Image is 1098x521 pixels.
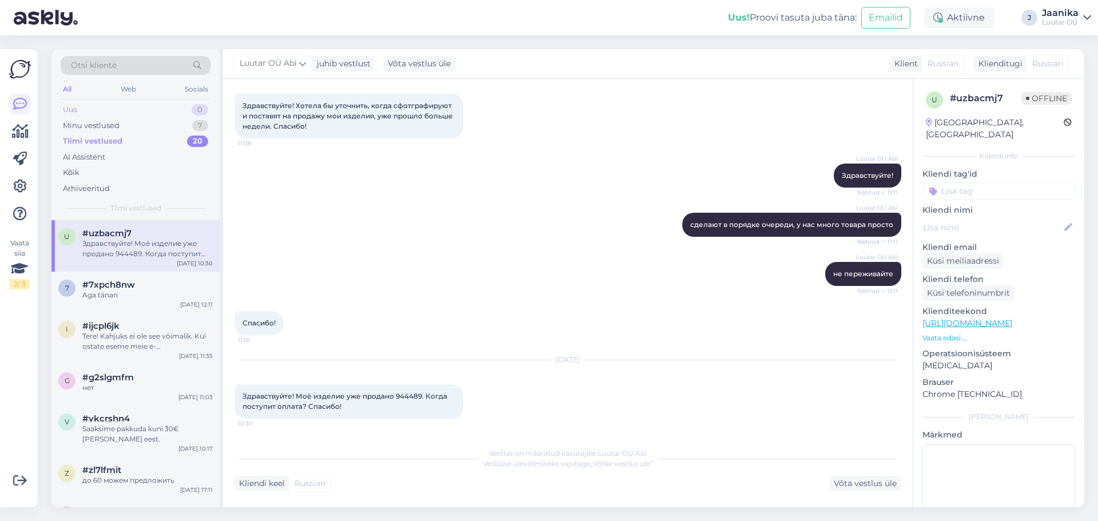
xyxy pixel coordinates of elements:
p: Klienditeekond [922,305,1075,317]
span: z [65,469,69,478]
span: Vestluse ülevõtmiseks vajutage [483,459,653,468]
span: 10:30 [238,419,281,428]
div: Aktiivne [924,7,994,28]
span: Спасибо! [242,319,276,327]
span: Russian [928,58,958,70]
span: i [66,325,68,333]
span: Otsi kliente [71,59,117,71]
div: [GEOGRAPHIC_DATA], [GEOGRAPHIC_DATA] [926,117,1064,141]
img: Askly Logo [9,58,31,80]
span: u [64,232,70,241]
span: Vestlus on määratud kasutajale Luutar OÜ Abi [489,449,647,458]
div: All [61,82,74,97]
span: Здравствуйте! Хотела бы уточнить, когда сфотграфируют и поставят на продажу мои изделия, уже прош... [242,101,455,130]
span: Nähtud ✓ 11:11 [855,237,898,246]
div: juhib vestlust [312,58,371,70]
div: Socials [182,82,210,97]
p: Operatsioonisüsteem [922,348,1075,360]
span: Здравствуйте! [842,171,893,180]
div: Arhiveeritud [63,183,110,194]
div: Küsi meiliaadressi [922,253,1004,269]
input: Lisa tag [922,182,1075,200]
div: нет [82,383,213,393]
span: Offline [1021,92,1072,105]
div: Küsi telefoninumbrit [922,285,1015,301]
span: Russian [1032,58,1063,70]
div: [DATE] 17:11 [180,486,213,494]
span: g [65,376,70,385]
span: u [932,96,937,104]
span: #g2slgmfm [82,372,134,383]
div: 0 [192,104,208,116]
p: Vaata edasi ... [922,333,1075,343]
div: Vaata siia [9,238,30,289]
div: [DATE] 12:11 [180,300,213,309]
div: Proovi tasuta juba täna: [728,11,857,25]
div: Jaanika [1042,9,1079,18]
div: Kliendi info [922,151,1075,161]
div: Kõik [63,167,79,178]
div: [DATE] 10:30 [177,259,213,268]
div: Minu vestlused [63,120,120,132]
span: 7 [65,284,69,292]
p: Chrome [TECHNICAL_ID] [922,388,1075,400]
p: Märkmed [922,429,1075,441]
div: [DATE] 10:17 [178,444,213,453]
div: Здравствуйте! Моё изделие уже продано 944489. Когда поступит оплата? Спасибо! [82,238,213,259]
div: [DATE] [234,355,901,365]
div: Tiimi vestlused [63,136,122,147]
span: #ijcpl6jk [82,321,120,331]
span: #zl7lfmit [82,465,121,475]
div: # uzbacmj7 [950,92,1021,105]
span: #969ai0zl [82,506,124,516]
p: Kliendi telefon [922,273,1075,285]
span: Luutar OÜ Abi [855,154,898,163]
span: Luutar OÜ Abi [855,253,898,261]
div: Tere! Kahjuks ei ole see võimalik. Kui ostate eseme meie e-[PERSON_NAME] ei saa külastada esindus... [82,331,213,352]
div: до 60 можем предложить [82,475,213,486]
p: Kliendi email [922,241,1075,253]
span: #uzbacmj7 [82,228,132,238]
span: 11:18 [238,336,281,344]
span: Tiimi vestlused [110,203,161,213]
div: [PERSON_NAME] [922,412,1075,422]
div: Klient [890,58,918,70]
span: #7xpch8nw [82,280,135,290]
div: Aga tänan [82,290,213,300]
span: #vkcrshn4 [82,413,130,424]
span: 11:08 [238,139,281,148]
div: Kliendi keel [234,478,285,490]
div: 20 [187,136,208,147]
span: не переживайте [833,269,893,278]
span: Luutar OÜ Abi [855,204,898,212]
span: v [65,417,69,426]
div: 2 / 3 [9,279,30,289]
span: сделают в порядке очереди, у нас много товара просто [690,220,893,229]
p: [MEDICAL_DATA] [922,360,1075,372]
div: [DATE] 11:35 [179,352,213,360]
span: Nähtud ✓ 11:11 [855,188,898,197]
input: Lisa nimi [923,221,1062,234]
div: Võta vestlus üle [829,476,901,491]
div: Web [118,82,138,97]
div: 7 [192,120,208,132]
a: JaanikaLuutar OÜ [1042,9,1091,27]
button: Emailid [861,7,910,29]
span: Здравствуйте! Моё изделие уже продано 944489. Когда поступит оплата? Спасибо! [242,392,449,411]
span: Luutar OÜ Abi [240,57,297,70]
div: Luutar OÜ [1042,18,1079,27]
span: Nähtud ✓ 11:11 [855,287,898,295]
div: [DATE] 11:03 [178,393,213,401]
div: J [1021,10,1037,26]
p: Kliendi nimi [922,204,1075,216]
span: Russian [295,478,325,490]
div: Saaksime pakkuda kuni 30€ [PERSON_NAME] eest. [82,424,213,444]
p: Kliendi tag'id [922,168,1075,180]
div: Klienditugi [974,58,1023,70]
div: Uus [63,104,77,116]
p: Brauser [922,376,1075,388]
b: Uus! [728,12,750,23]
i: „Võtke vestlus üle” [590,459,653,468]
div: AI Assistent [63,152,105,163]
div: Võta vestlus üle [383,56,455,71]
